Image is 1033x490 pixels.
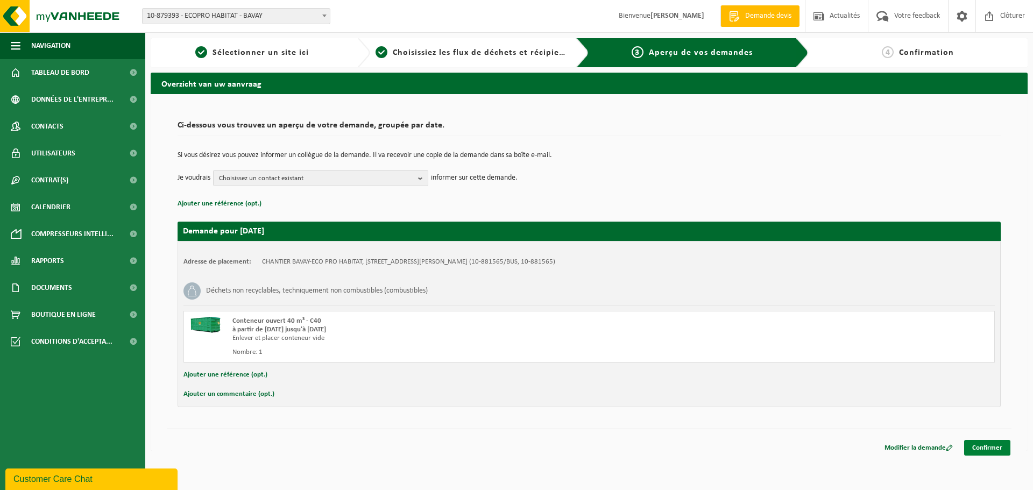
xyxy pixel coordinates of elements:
a: Modifier la demande [876,440,961,456]
button: Choisissez un contact existant [213,170,428,186]
strong: à partir de [DATE] jusqu'à [DATE] [232,326,326,333]
div: Enlever et placer conteneur vide [232,334,632,343]
h2: Overzicht van uw aanvraag [151,73,1028,94]
p: Je voudrais [178,170,210,186]
span: Calendrier [31,194,70,221]
span: Sélectionner un site ici [213,48,309,57]
button: Ajouter une référence (opt.) [183,368,267,382]
span: 2 [376,46,387,58]
button: Ajouter un commentaire (opt.) [183,387,274,401]
strong: [PERSON_NAME] [650,12,704,20]
span: Utilisateurs [31,140,75,167]
span: Compresseurs intelli... [31,221,114,247]
p: informer sur cette demande. [431,170,518,186]
span: Conteneur ouvert 40 m³ - C40 [232,317,321,324]
span: Conditions d'accepta... [31,328,112,355]
span: Choisissiez les flux de déchets et récipients [393,48,572,57]
h2: Ci-dessous vous trouvez un aperçu de votre demande, groupée par date. [178,121,1001,136]
a: Confirmer [964,440,1010,456]
strong: Adresse de placement: [183,258,251,265]
div: Nombre: 1 [232,348,632,357]
span: Tableau de bord [31,59,89,86]
span: Rapports [31,247,64,274]
td: CHANTIER BAVAY-ECO PRO HABITAT, [STREET_ADDRESS][PERSON_NAME] (10-881565/BUS, 10-881565) [262,258,555,266]
span: Boutique en ligne [31,301,96,328]
span: Confirmation [899,48,954,57]
a: 2Choisissiez les flux de déchets et récipients [376,46,568,59]
h3: Déchets non recyclables, techniquement non combustibles (combustibles) [206,282,428,300]
span: 10-879393 - ECOPRO HABITAT - BAVAY [143,9,330,24]
span: Documents [31,274,72,301]
span: 1 [195,46,207,58]
span: Données de l'entrepr... [31,86,114,113]
p: Si vous désirez vous pouvez informer un collègue de la demande. Il va recevoir une copie de la de... [178,152,1001,159]
img: HK-XC-40-GN-00.png [189,317,222,333]
span: Contrat(s) [31,167,68,194]
span: Contacts [31,113,63,140]
span: 10-879393 - ECOPRO HABITAT - BAVAY [142,8,330,24]
a: Demande devis [720,5,799,27]
span: Demande devis [742,11,794,22]
span: Aperçu de vos demandes [649,48,753,57]
span: Choisissez un contact existant [219,171,414,187]
a: 1Sélectionner un site ici [156,46,349,59]
button: Ajouter une référence (opt.) [178,197,261,211]
span: 3 [632,46,643,58]
iframe: chat widget [5,466,180,490]
span: Navigation [31,32,70,59]
span: 4 [882,46,894,58]
strong: Demande pour [DATE] [183,227,264,236]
